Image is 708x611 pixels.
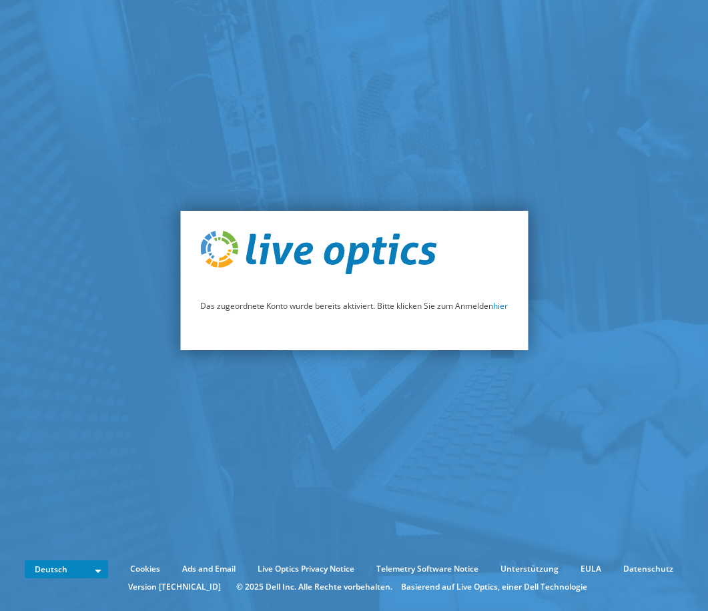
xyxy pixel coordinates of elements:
a: Live Optics Privacy Notice [248,562,364,576]
a: Ads and Email [172,562,246,576]
a: Telemetry Software Notice [366,562,488,576]
img: live_optics_svg.svg [200,231,436,275]
a: Unterstützung [490,562,569,576]
li: Version [TECHNICAL_ID] [121,580,228,594]
a: hier [493,300,508,312]
p: Das zugeordnete Konto wurde bereits aktiviert. Bitte klicken Sie zum Anmelden [200,299,508,314]
a: Datenschutz [613,562,683,576]
li: Basierend auf Live Optics, einer Dell Technologie [401,580,587,594]
a: Cookies [120,562,170,576]
li: © 2025 Dell Inc. Alle Rechte vorbehalten. [230,580,399,594]
a: EULA [571,562,611,576]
